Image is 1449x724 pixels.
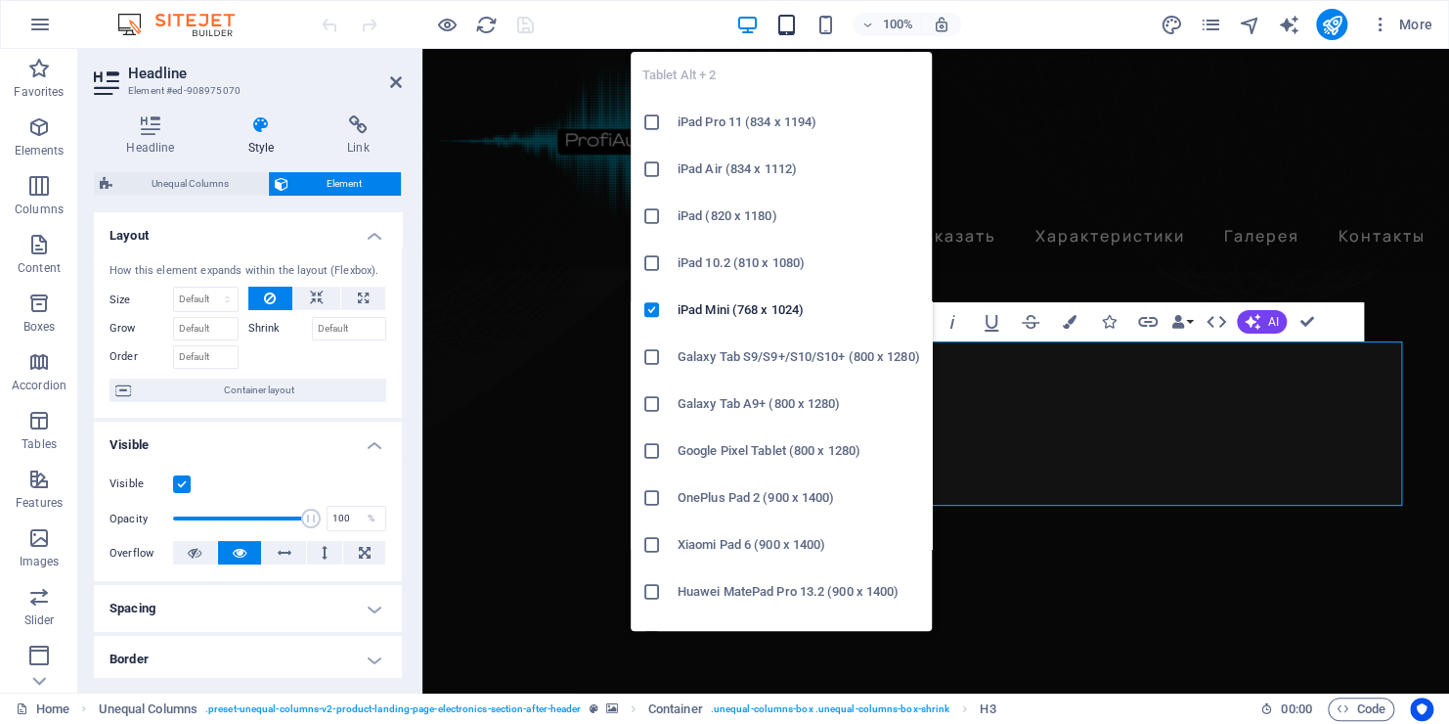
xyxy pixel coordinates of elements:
[1268,316,1279,328] span: AI
[99,698,198,721] span: Click to select. Double-click to edit
[1199,14,1221,36] i: Pages (Ctrl+Alt+S)
[1012,302,1049,341] button: Strikethrough
[1238,14,1260,36] i: Navigator
[110,317,173,340] label: Grow
[853,13,922,36] button: 100%
[1168,302,1196,341] button: Data Bindings
[110,542,173,566] label: Overflow
[312,317,387,340] input: Default
[94,212,402,248] h4: Layout
[1328,698,1394,721] button: Code
[1281,698,1311,721] span: 00 00
[110,473,173,496] label: Visible
[934,302,971,341] button: Italic (Ctrl+I)
[1316,9,1347,40] button: publish
[137,379,380,402] span: Container layout
[94,636,402,683] h4: Border
[12,378,66,393] p: Accordion
[173,345,239,369] input: Default
[678,439,920,463] h6: Google Pixel Tablet (800 x 1280)
[18,260,61,276] p: Content
[678,111,920,134] h6: iPad Pro 11 (834 x 1194)
[110,379,386,402] button: Container layout
[23,319,56,335] p: Boxes
[1160,13,1183,36] button: design
[1129,302,1166,341] button: Link
[1090,302,1127,341] button: Icons
[1198,302,1235,341] button: HTML
[678,158,920,181] h6: iPad Air (834 x 1112)
[1289,302,1326,341] button: Confirm (Ctrl+⏎)
[678,298,920,322] h6: iPad Mini (768 x 1024)
[15,143,65,158] p: Elements
[678,627,920,651] h6: Huawei MatePad mini (600 x 1024)
[1277,14,1299,36] i: AI Writer
[118,172,262,196] span: Unequal Columns
[678,251,920,275] h6: iPad 10.2 (810 x 1080)
[606,703,618,714] i: This element contains a background
[678,533,920,557] h6: Xiaomi Pad 6 (900 x 1400)
[215,115,315,157] h4: Style
[24,612,55,628] p: Slider
[678,392,920,416] h6: Galaxy Tab A9+ (800 x 1280)
[1320,14,1342,36] i: Publish
[882,13,913,36] h6: 100%
[110,294,173,305] label: Size
[248,317,312,340] label: Shrink
[94,422,402,457] h4: Visible
[435,13,459,36] button: Click here to leave preview mode and continue editing
[294,172,396,196] span: Element
[173,317,239,340] input: Default
[110,263,386,280] div: How this element expands within the layout (Flexbox).
[1160,14,1182,36] i: Design (Ctrl+Alt+Y)
[16,495,63,511] p: Features
[128,65,402,82] h2: Headline
[1295,701,1297,716] span: :
[269,172,402,196] button: Element
[99,698,996,721] nav: breadcrumb
[205,698,581,721] span: . preset-unequal-columns-v2-product-landing-page-electronics-section-after-header
[1199,13,1222,36] button: pages
[1371,15,1432,34] span: More
[94,115,215,157] h4: Headline
[110,345,173,369] label: Order
[711,698,949,721] span: . unequal-columns-box .unequal-columns-box-shrink
[1410,698,1433,721] button: Usercentrics
[933,16,950,33] i: On resize automatically adjust zoom level to fit chosen device.
[358,507,385,530] div: %
[678,204,920,228] h6: iPad (820 x 1180)
[20,554,60,569] p: Images
[94,585,402,632] h4: Spacing
[14,84,64,100] p: Favorites
[16,698,69,721] a: Click to cancel selection. Double-click to open Pages
[15,202,64,217] p: Columns
[315,115,402,157] h4: Link
[648,698,703,721] span: Click to select. Double-click to edit
[678,345,920,369] h6: Galaxy Tab S9/S9+/S10/S10+ (800 x 1280)
[973,302,1010,341] button: Underline (Ctrl+U)
[128,82,363,100] h3: Element #ed-908975070
[1238,13,1261,36] button: navigator
[980,698,995,721] span: Click to select. Double-click to edit
[1051,302,1088,341] button: Colors
[22,436,57,452] p: Tables
[1363,9,1440,40] button: More
[94,172,268,196] button: Unequal Columns
[112,13,259,36] img: Editor Logo
[110,514,173,524] label: Opacity
[474,13,498,36] button: reload
[1337,698,1385,721] span: Code
[1277,13,1300,36] button: text_generator
[678,486,920,510] h6: OnePlus Pad 2 (900 x 1400)
[589,703,597,714] i: This element is a customizable preset
[1237,310,1287,334] button: AI
[1260,698,1312,721] h6: Session time
[678,580,920,604] h6: Huawei MatePad Pro 13.2 (900 x 1400)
